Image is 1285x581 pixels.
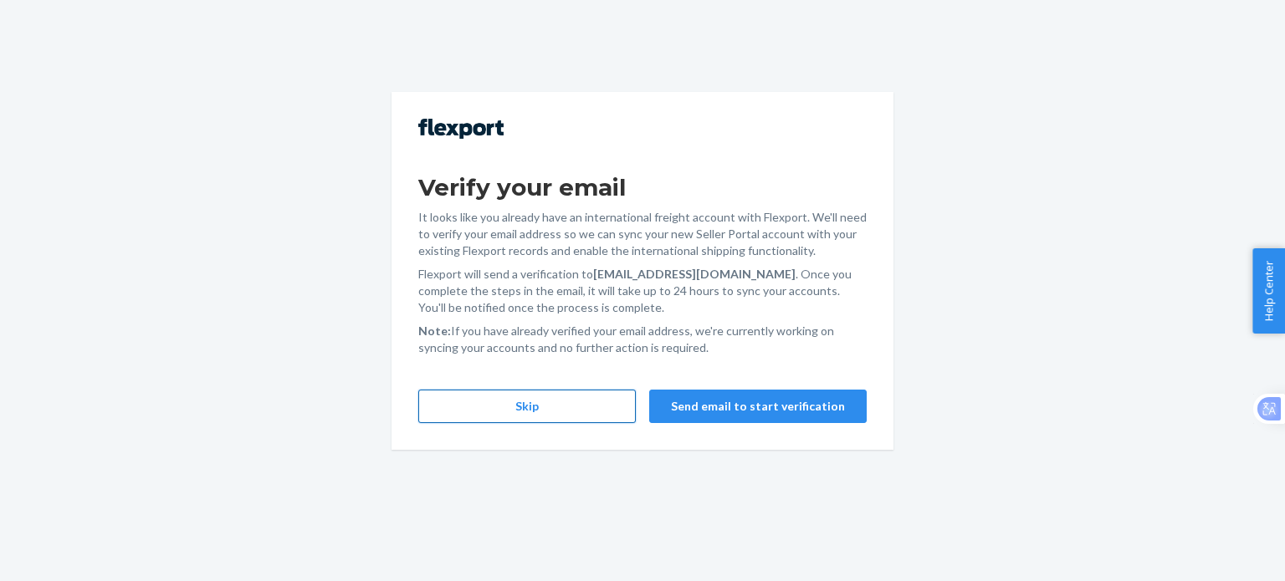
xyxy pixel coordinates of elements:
[1252,248,1285,334] button: Help Center
[418,266,867,316] p: Flexport will send a verification to . Once you complete the steps in the email, it will take up ...
[593,267,796,281] strong: [EMAIL_ADDRESS][DOMAIN_NAME]
[649,390,867,423] button: Send email to start verification
[418,390,636,423] button: Skip
[418,209,867,259] p: It looks like you already have an international freight account with Flexport. We'll need to veri...
[418,172,867,202] h1: Verify your email
[418,119,504,139] img: Flexport logo
[418,323,867,356] p: If you have already verified your email address, we're currently working on syncing your accounts...
[418,324,451,338] strong: Note:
